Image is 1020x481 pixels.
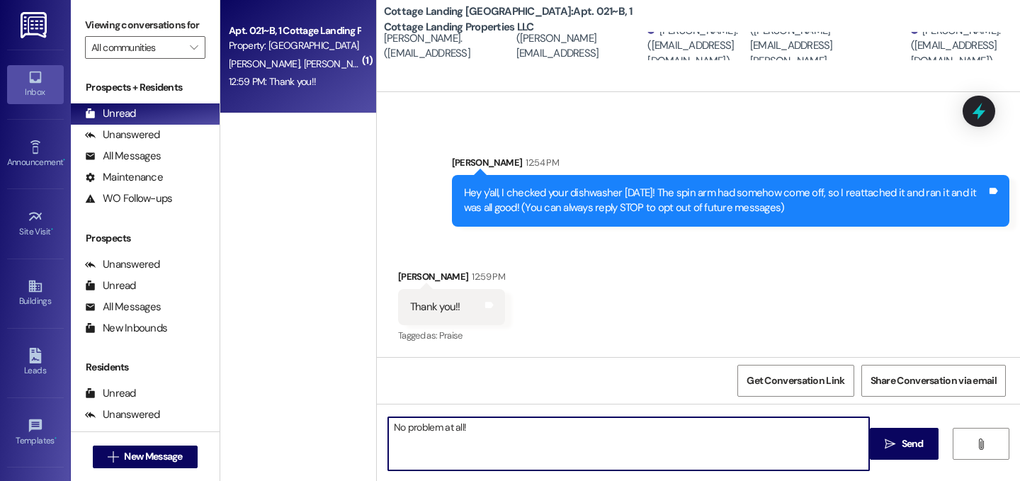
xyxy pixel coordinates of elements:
[85,191,172,206] div: WO Follow-ups
[7,344,64,382] a: Leads
[63,155,65,165] span: •
[85,170,163,185] div: Maintenance
[85,14,205,36] label: Viewing conversations for
[647,23,747,69] div: [PERSON_NAME]. ([EMAIL_ADDRESS][DOMAIN_NAME])
[229,75,316,88] div: 12:59 PM: Thank you!!
[7,65,64,103] a: Inbox
[85,321,167,336] div: New Inbounds
[91,36,183,59] input: All communities
[750,8,907,84] div: [PERSON_NAME]. ([PERSON_NAME][EMAIL_ADDRESS][PERSON_NAME][DOMAIN_NAME])
[398,269,505,289] div: [PERSON_NAME]
[303,57,378,70] span: [PERSON_NAME]
[871,373,997,388] span: Share Conversation via email
[190,42,198,53] i: 
[861,365,1006,397] button: Share Conversation via email
[85,128,160,142] div: Unanswered
[7,274,64,312] a: Buildings
[384,16,513,77] div: [PERSON_NAME] [PERSON_NAME]. ([EMAIL_ADDRESS][DOMAIN_NAME])
[737,365,854,397] button: Get Conversation Link
[870,428,939,460] button: Send
[522,155,559,170] div: 12:54 PM
[229,23,360,38] div: Apt. 021~B, 1 Cottage Landing Properties LLC
[516,16,645,77] div: [PERSON_NAME]. ([PERSON_NAME][EMAIL_ADDRESS][DOMAIN_NAME])
[71,360,220,375] div: Residents
[55,434,57,443] span: •
[229,57,304,70] span: [PERSON_NAME]
[85,300,161,315] div: All Messages
[71,231,220,246] div: Prospects
[468,269,505,284] div: 12:59 PM
[124,449,182,464] span: New Message
[911,23,1010,69] div: [PERSON_NAME]. ([EMAIL_ADDRESS][DOMAIN_NAME])
[108,451,118,463] i: 
[229,38,360,53] div: Property: [GEOGRAPHIC_DATA] [GEOGRAPHIC_DATA]
[85,429,161,443] div: All Messages
[464,186,987,216] div: Hey y'all, I checked your dishwasher [DATE]! The spin arm had somehow come off, so I reattached i...
[71,80,220,95] div: Prospects + Residents
[452,155,1009,175] div: [PERSON_NAME]
[410,300,460,315] div: Thank you!!
[85,257,160,272] div: Unanswered
[93,446,198,468] button: New Message
[85,149,161,164] div: All Messages
[388,417,869,470] textarea: No problem at all!
[85,278,136,293] div: Unread
[902,436,924,451] span: Send
[21,12,50,38] img: ResiDesk Logo
[885,438,895,450] i: 
[439,329,463,341] span: Praise
[85,106,136,121] div: Unread
[51,225,53,234] span: •
[7,205,64,243] a: Site Visit •
[747,373,844,388] span: Get Conversation Link
[85,386,136,401] div: Unread
[7,414,64,452] a: Templates •
[384,4,667,35] b: Cottage Landing [GEOGRAPHIC_DATA]: Apt. 021~B, 1 Cottage Landing Properties LLC
[85,407,160,422] div: Unanswered
[975,438,986,450] i: 
[398,325,505,346] div: Tagged as:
